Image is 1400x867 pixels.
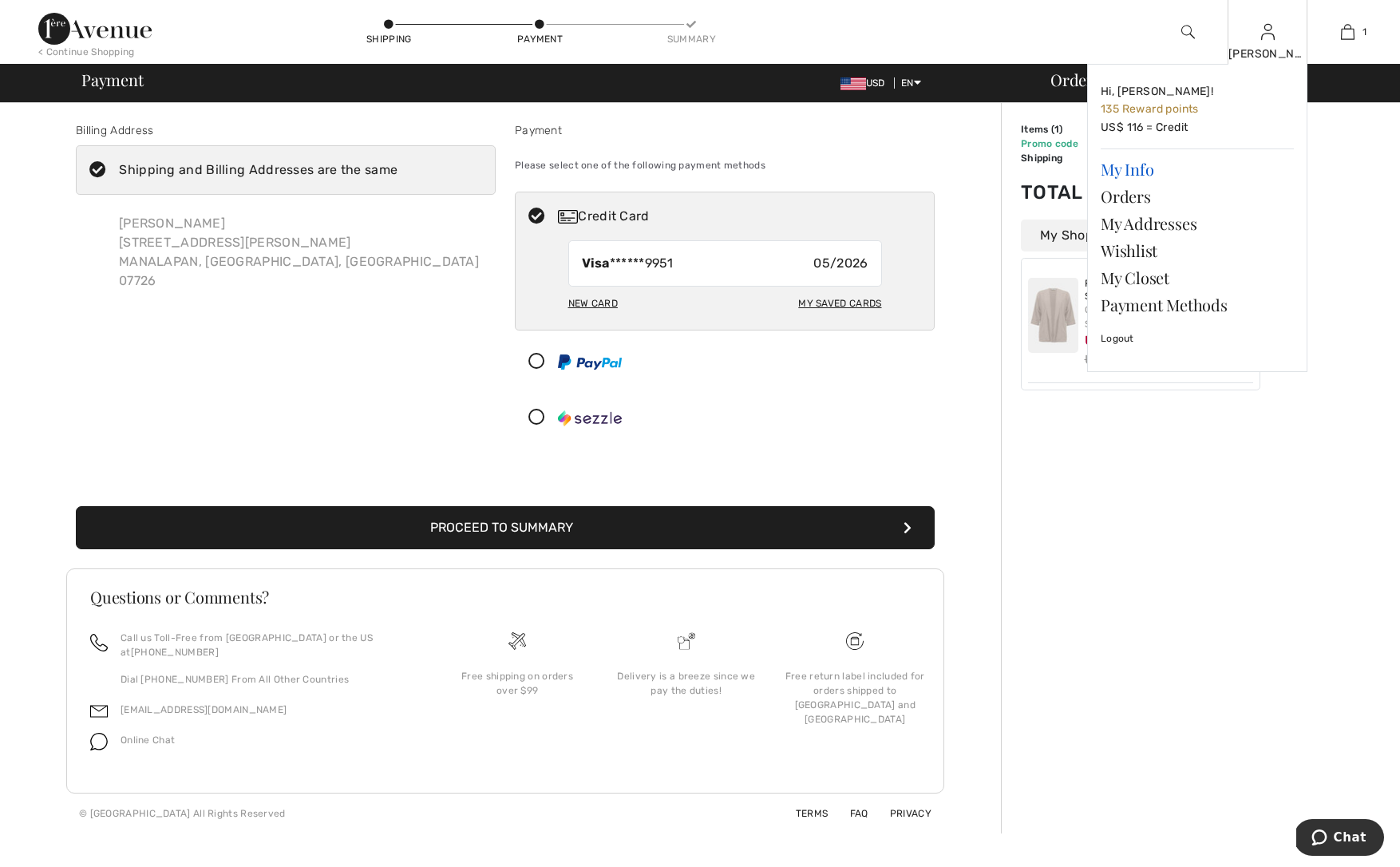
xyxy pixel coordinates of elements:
[1261,24,1275,39] a: Sign In
[558,410,622,426] img: Sezzle
[558,207,923,226] div: Credit Card
[568,290,618,317] div: New Card
[1021,165,1109,220] td: Total
[1101,210,1294,237] a: My Addresses
[90,703,108,720] img: email
[445,669,589,698] div: Free shipping on orders over $99
[1101,102,1199,116] span: 135 Reward points
[846,632,864,650] img: Free shipping on orders over $99
[79,806,286,821] div: © [GEOGRAPHIC_DATA] All Rights Reserved
[813,254,868,273] span: 05/2026
[1021,122,1109,137] td: Items ( )
[1101,319,1294,358] a: Logout
[1261,22,1275,42] img: My Info
[1308,22,1386,42] a: 1
[783,669,927,726] div: Free return label included for orders shipped to [GEOGRAPHIC_DATA] and [GEOGRAPHIC_DATA]
[38,45,135,59] div: < Continue Shopping
[1181,22,1195,42] img: search the website
[121,734,175,746] span: Online Chat
[901,77,921,89] span: EN
[76,122,496,139] div: Billing Address
[615,669,758,698] div: Delivery is a breeze since we pay the duties!
[1021,137,1109,151] td: Promo code
[508,632,526,650] img: Free shipping on orders over $99
[1228,46,1307,62] div: [PERSON_NAME]
[121,704,287,715] a: [EMAIL_ADDRESS][DOMAIN_NAME]
[1101,291,1294,319] a: Payment Methods
[1101,264,1294,291] a: My Closet
[1101,156,1294,183] a: My Info
[1054,124,1059,135] span: 1
[119,160,397,180] div: Shipping and Billing Addresses are the same
[90,733,108,750] img: chat
[81,72,143,88] span: Payment
[558,210,578,224] img: Credit Card
[840,77,866,90] img: US Dollar
[582,255,610,271] strong: Visa
[76,506,935,549] button: Proceed to Summary
[1362,25,1366,39] span: 1
[1028,278,1078,353] img: Relaxed Fit Hip-Length Jacket Style 252150
[515,145,935,185] div: Please select one of the following payment methods
[90,589,920,605] h3: Questions or Comments?
[121,672,413,687] p: Dial [PHONE_NUMBER] From All Other Countries
[798,290,881,317] div: My Saved Cards
[1341,22,1355,42] img: My Bag
[121,631,413,659] p: Call us Toll-Free from [GEOGRAPHIC_DATA] or the US at
[840,77,892,89] span: USD
[1101,77,1294,142] a: Hi, [PERSON_NAME]! 135 Reward pointsUS$ 116 = Credit
[1021,220,1260,251] div: My Shopping Bag (1 Item)
[678,632,695,650] img: Delivery is a breeze since we pay the duties!
[106,201,492,303] div: [PERSON_NAME] [STREET_ADDRESS][PERSON_NAME] MANALAPAN, [GEOGRAPHIC_DATA], [GEOGRAPHIC_DATA] 07726
[1031,72,1390,88] div: Order Summary
[558,354,622,370] img: PayPal
[38,13,152,45] img: 1ère Avenue
[871,808,931,819] a: Privacy
[90,634,108,651] img: call
[1021,151,1109,165] td: Shipping
[516,32,564,46] div: Payment
[365,32,413,46] div: Shipping
[1296,819,1384,859] iframe: Opens a widget where you can chat to one of our agents
[1101,85,1213,98] span: Hi, [PERSON_NAME]!
[1101,183,1294,210] a: Orders
[515,122,935,139] div: Payment
[667,32,715,46] div: Summary
[831,808,868,819] a: FAQ
[777,808,829,819] a: Terms
[131,647,219,658] a: [PHONE_NUMBER]
[1101,237,1294,264] a: Wishlist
